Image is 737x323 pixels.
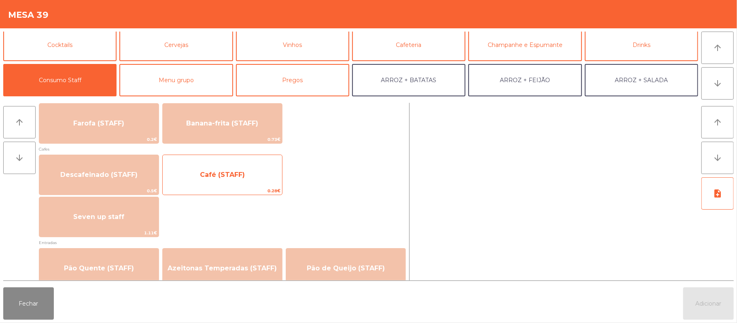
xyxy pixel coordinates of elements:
button: arrow_upward [701,106,734,138]
span: 0.73€ [163,136,282,143]
h4: Mesa 39 [8,9,49,21]
span: 0.2€ [39,136,159,143]
i: arrow_upward [713,117,722,127]
span: Pão Quente (STAFF) [64,264,134,272]
span: Café (STAFF) [200,171,245,178]
button: Fechar [3,287,54,320]
button: note_add [701,177,734,210]
button: arrow_upward [3,106,36,138]
button: arrow_upward [701,32,734,64]
button: Cocktails [3,29,117,61]
i: arrow_downward [713,153,722,163]
i: arrow_downward [15,153,24,163]
button: arrow_downward [701,142,734,174]
span: Seven up staff [73,213,124,221]
span: 0.5€ [39,187,159,195]
button: arrow_downward [3,142,36,174]
button: Cervejas [119,29,233,61]
button: ARROZ + BATATAS [352,64,465,96]
button: ARROZ + SALADA [585,64,698,96]
button: ARROZ + FEIJÃO [468,64,582,96]
span: Descafeinado (STAFF) [60,171,138,178]
button: Drinks [585,29,698,61]
button: Vinhos [236,29,349,61]
span: Entradas [39,239,406,246]
button: Menu grupo [119,64,233,96]
span: Azeitonas Temperadas (STAFF) [168,264,277,272]
button: Pregos [236,64,349,96]
span: Banana-frita (STAFF) [186,119,258,127]
i: note_add [713,189,722,198]
i: arrow_upward [713,43,722,53]
button: Champanhe e Espumante [468,29,582,61]
i: arrow_upward [15,117,24,127]
span: Farofa (STAFF) [73,119,124,127]
span: Cafes [39,145,406,153]
span: 1.11€ [39,229,159,237]
span: 0.28€ [163,187,282,195]
button: Consumo Staff [3,64,117,96]
button: Cafeteria [352,29,465,61]
i: arrow_downward [713,79,722,88]
button: arrow_downward [701,67,734,100]
span: Pão de Queijo (STAFF) [307,264,385,272]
